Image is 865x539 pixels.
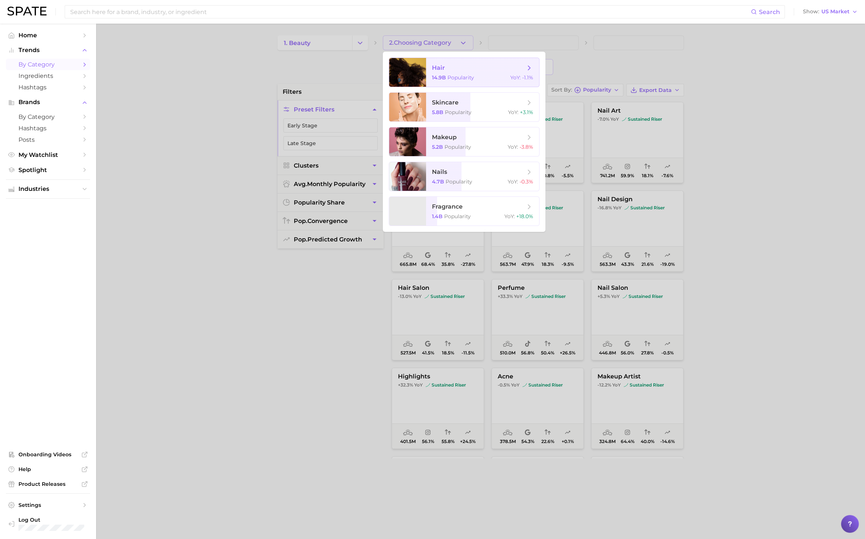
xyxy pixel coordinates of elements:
a: Ingredients [6,70,90,82]
ul: 2.Choosing Category [383,52,545,232]
span: 4.7b [432,178,444,185]
span: YoY : [510,74,521,81]
span: nails [432,168,447,175]
span: 5.8b [432,109,443,116]
a: Onboarding Videos [6,449,90,460]
span: 1.4b [432,213,443,220]
a: Help [6,464,90,475]
span: Popularity [444,213,471,220]
span: -1.1% [522,74,533,81]
span: -3.8% [520,144,533,150]
span: YoY : [508,178,518,185]
span: 5.2b [432,144,443,150]
button: ShowUS Market [801,7,859,17]
span: Hashtags [18,125,78,132]
span: YoY : [508,144,518,150]
span: Ingredients [18,72,78,79]
span: Popularity [445,144,471,150]
a: by Category [6,111,90,123]
span: Trends [18,47,78,54]
span: 14.9b [432,74,446,81]
a: Spotlight [6,164,90,176]
span: Posts [18,136,78,143]
a: by Category [6,59,90,70]
a: Home [6,30,90,41]
span: Popularity [447,74,474,81]
a: Hashtags [6,82,90,93]
span: makeup [432,134,457,141]
span: +18.0% [516,213,533,220]
img: SPATE [7,7,47,16]
a: Hashtags [6,123,90,134]
span: Show [803,10,819,14]
span: Product Releases [18,481,78,487]
a: Product Releases [6,478,90,490]
span: Brands [18,99,78,106]
button: Industries [6,183,90,195]
span: +3.1% [520,109,533,116]
span: Onboarding Videos [18,451,78,458]
span: YoY : [508,109,518,116]
span: Help [18,466,78,473]
a: Settings [6,499,90,511]
span: hair [432,64,445,71]
button: Trends [6,45,90,56]
span: Hashtags [18,84,78,91]
input: Search here for a brand, industry, or ingredient [69,6,751,18]
span: Spotlight [18,166,78,174]
span: by Category [18,113,78,120]
span: Popularity [446,178,472,185]
span: Log Out [18,516,84,523]
span: Popularity [445,109,471,116]
span: Search [759,8,780,16]
span: Settings [18,502,78,508]
span: by Category [18,61,78,68]
a: Posts [6,134,90,145]
span: fragrance [432,203,463,210]
span: skincare [432,99,459,106]
span: Industries [18,186,78,192]
span: US Market [821,10,849,14]
span: -0.3% [520,178,533,185]
span: Home [18,32,78,39]
span: My Watchlist [18,151,78,158]
a: My Watchlist [6,149,90,161]
span: YoY : [504,213,515,220]
button: Brands [6,97,90,108]
a: Log out. Currently logged in with e-mail lerae.matz@unilever.com. [6,514,90,533]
